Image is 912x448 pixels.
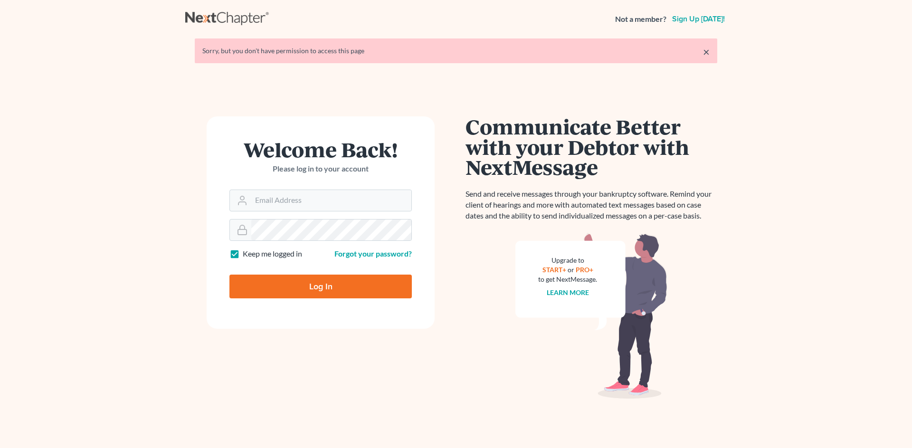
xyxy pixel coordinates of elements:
div: to get NextMessage. [538,275,597,284]
p: Please log in to your account [229,163,412,174]
label: Keep me logged in [243,248,302,259]
a: Forgot your password? [334,249,412,258]
strong: Not a member? [615,14,666,25]
span: or [568,266,574,274]
img: nextmessage_bg-59042aed3d76b12b5cd301f8e5b87938c9018125f34e5fa2b7a6b67550977c72.svg [515,233,667,399]
input: Email Address [251,190,411,211]
input: Log In [229,275,412,298]
a: START+ [542,266,566,274]
a: Sign up [DATE]! [670,15,727,23]
h1: Welcome Back! [229,139,412,160]
a: × [703,46,710,57]
h1: Communicate Better with your Debtor with NextMessage [465,116,717,177]
div: Sorry, but you don't have permission to access this page [202,46,710,56]
a: PRO+ [576,266,593,274]
a: Learn more [547,288,589,296]
p: Send and receive messages through your bankruptcy software. Remind your client of hearings and mo... [465,189,717,221]
div: Upgrade to [538,256,597,265]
